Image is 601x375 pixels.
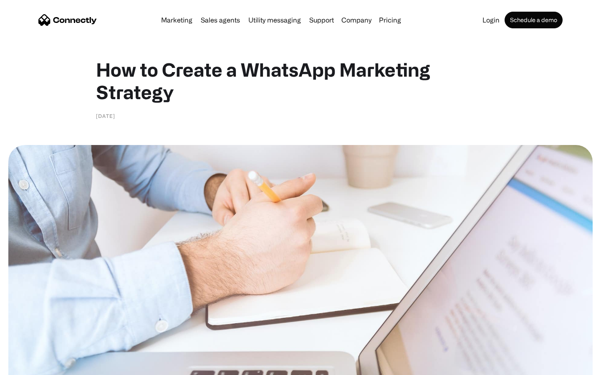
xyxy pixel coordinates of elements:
ul: Language list [17,360,50,372]
div: Company [341,14,371,26]
a: Utility messaging [245,17,304,23]
a: Marketing [158,17,196,23]
a: Support [306,17,337,23]
div: [DATE] [96,112,115,120]
h1: How to Create a WhatsApp Marketing Strategy [96,58,505,103]
a: Sales agents [197,17,243,23]
a: Schedule a demo [505,12,563,28]
a: Pricing [376,17,404,23]
a: Login [479,17,503,23]
aside: Language selected: English [8,360,50,372]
